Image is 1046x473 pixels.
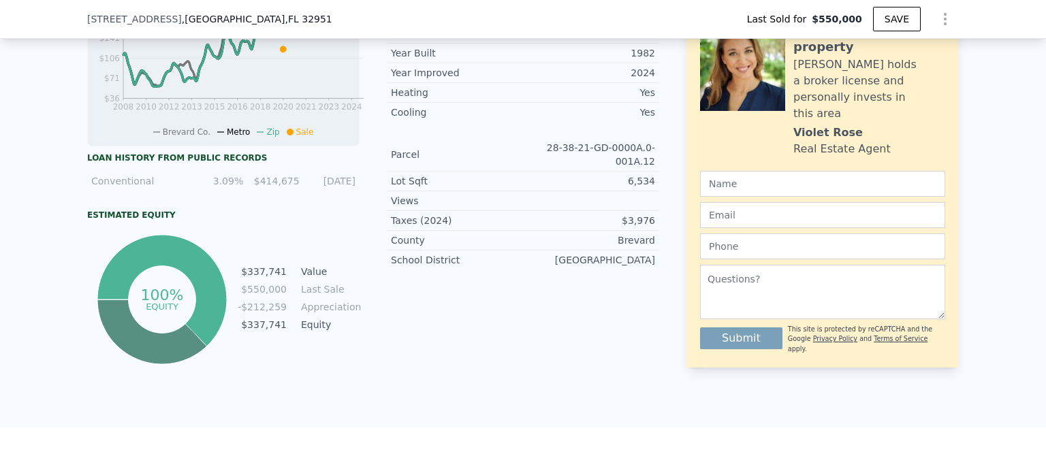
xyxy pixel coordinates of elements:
div: $3,976 [523,214,655,227]
tspan: $141 [99,33,120,43]
div: Heating [391,86,523,99]
div: $414,675 [251,174,299,188]
div: 3.09% [195,174,243,188]
tspan: 2013 [181,102,202,112]
tspan: 2012 [159,102,180,112]
td: Last Sale [298,282,360,297]
tspan: 2008 [113,102,134,112]
button: Submit [700,327,782,349]
div: Yes [523,105,655,119]
div: This site is protected by reCAPTCHA and the Google and apply. [788,325,945,354]
td: Value [298,264,360,279]
div: Loan history from public records [87,152,360,163]
tspan: 2023 [319,102,340,112]
div: Parcel [391,148,523,161]
span: [STREET_ADDRESS] [87,12,182,26]
td: $550,000 [237,282,287,297]
input: Email [700,202,945,228]
div: Year Built [391,46,523,60]
div: [GEOGRAPHIC_DATA] [523,253,655,267]
div: 1982 [523,46,655,60]
input: Name [700,171,945,197]
td: $337,741 [237,264,287,279]
div: Conventional [91,174,187,188]
td: -$212,259 [237,299,287,314]
tspan: 100% [141,287,184,304]
div: [PERSON_NAME] holds a broker license and personally invests in this area [793,56,945,122]
div: Brevard [523,233,655,247]
div: 6,534 [523,174,655,188]
tspan: 2015 [204,102,225,112]
tspan: equity [146,301,178,311]
button: Show Options [932,5,959,33]
div: Cooling [391,105,523,119]
tspan: $106 [99,54,120,63]
div: 28-38-21-GD-0000A.0-001A.12 [523,141,655,168]
span: , FL 32951 [285,14,332,25]
td: Appreciation [298,299,360,314]
span: , [GEOGRAPHIC_DATA] [182,12,332,26]
span: Metro [227,127,250,137]
span: Zip [266,127,279,137]
a: Privacy Policy [813,335,857,342]
span: Last Sold for [747,12,812,26]
div: Estimated Equity [87,210,360,221]
div: Lot Sqft [391,174,523,188]
div: [DATE] [308,174,355,188]
button: SAVE [873,7,921,31]
tspan: 2018 [250,102,271,112]
div: Views [391,194,523,208]
tspan: 2024 [341,102,362,112]
span: Sale [296,127,314,137]
tspan: 2021 [296,102,317,112]
div: Real Estate Agent [793,141,891,157]
div: 2024 [523,66,655,80]
td: $337,741 [237,317,287,332]
td: Equity [298,317,360,332]
tspan: 2016 [227,102,248,112]
a: Terms of Service [874,335,928,342]
div: Yes [523,86,655,99]
div: Violet Rose [793,125,863,141]
div: County [391,233,523,247]
span: Brevard Co. [163,127,210,137]
input: Phone [700,233,945,259]
div: Year Improved [391,66,523,80]
tspan: 2020 [272,102,294,112]
tspan: $71 [104,74,120,83]
div: Taxes (2024) [391,214,523,227]
div: School District [391,253,523,267]
span: $550,000 [812,12,862,26]
tspan: 2010 [136,102,157,112]
tspan: $36 [104,94,120,103]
